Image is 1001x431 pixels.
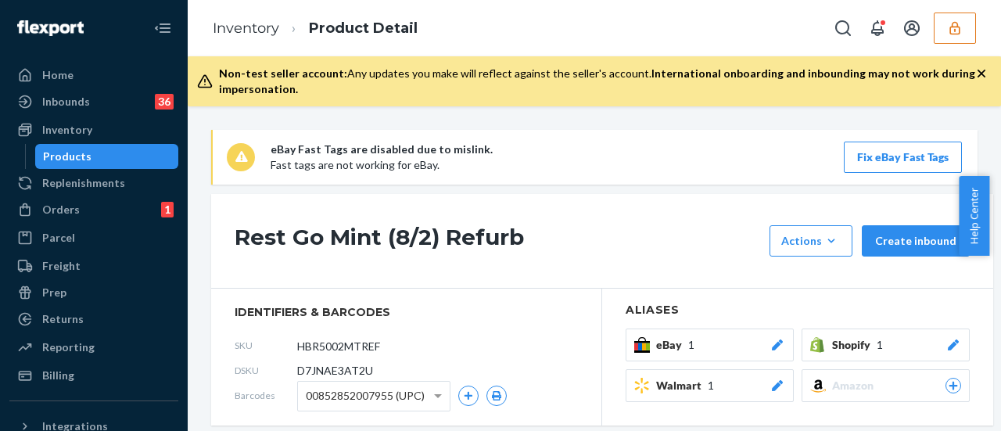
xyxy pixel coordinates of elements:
[42,339,95,355] div: Reporting
[9,335,178,360] a: Reporting
[9,197,178,222] a: Orders1
[219,66,347,80] span: Non-test seller account:
[219,66,976,97] div: Any updates you make will reflect against the seller's account.
[42,67,74,83] div: Home
[9,117,178,142] a: Inventory
[877,337,883,353] span: 1
[271,157,493,173] p: Fast tags are not working for eBay.
[9,225,178,250] a: Parcel
[235,339,297,352] span: SKU
[802,369,970,402] button: Amazon
[200,5,430,52] ol: breadcrumbs
[42,202,80,217] div: Orders
[35,144,179,169] a: Products
[306,383,425,409] span: 00852852007955 (UPC)
[902,384,985,423] iframe: Opens a widget where you can chat to one of our agents
[626,304,970,316] h2: Aliases
[9,280,178,305] a: Prep
[42,94,90,110] div: Inbounds
[42,258,81,274] div: Freight
[235,304,578,320] span: identifiers & barcodes
[42,311,84,327] div: Returns
[862,225,970,257] button: Create inbound
[9,307,178,332] a: Returns
[959,176,989,256] button: Help Center
[213,20,279,37] a: Inventory
[43,149,91,164] div: Products
[656,337,688,353] span: eBay
[9,363,178,388] a: Billing
[235,225,762,257] h1: Rest Go Mint (8/2) Refurb
[42,122,92,138] div: Inventory
[688,337,694,353] span: 1
[770,225,852,257] button: Actions
[9,89,178,114] a: Inbounds36
[844,142,962,173] button: Fix eBay Fast Tags
[626,369,794,402] button: Walmart1
[42,368,74,383] div: Billing
[781,233,841,249] div: Actions
[9,253,178,278] a: Freight
[832,337,877,353] span: Shopify
[271,142,493,157] p: eBay Fast Tags are disabled due to mislink.
[626,329,794,361] button: eBay1
[9,171,178,196] a: Replenishments
[155,94,174,110] div: 36
[827,13,859,44] button: Open Search Box
[832,378,880,393] span: Amazon
[17,20,84,36] img: Flexport logo
[235,364,297,377] span: DSKU
[161,202,174,217] div: 1
[656,378,708,393] span: Walmart
[297,363,373,379] span: D7JNAE3AT2U
[862,13,893,44] button: Open notifications
[9,63,178,88] a: Home
[42,175,125,191] div: Replenishments
[802,329,970,361] button: Shopify1
[42,285,66,300] div: Prep
[42,230,75,246] div: Parcel
[708,378,714,393] span: 1
[235,389,297,402] span: Barcodes
[896,13,927,44] button: Open account menu
[147,13,178,44] button: Close Navigation
[309,20,418,37] a: Product Detail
